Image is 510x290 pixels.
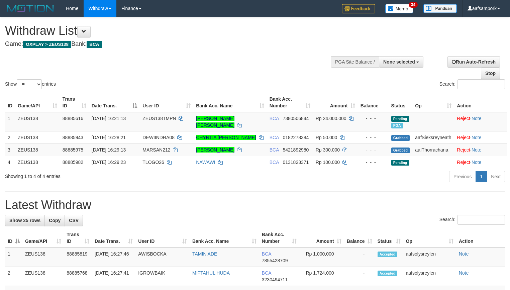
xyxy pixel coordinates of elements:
[391,116,409,122] span: Pending
[22,267,64,286] td: ZEUS138
[22,228,64,248] th: Game/API: activate to sort column ascending
[454,112,507,131] td: ·
[5,215,45,226] a: Show 25 rows
[472,116,482,121] a: Note
[457,116,470,121] a: Reject
[361,147,386,153] div: - - -
[383,59,415,65] span: None selected
[267,93,313,112] th: Bank Acc. Number: activate to sort column ascending
[412,131,454,143] td: aafSieksreyneath
[454,143,507,156] td: ·
[259,228,299,248] th: Bank Acc. Number: activate to sort column ascending
[331,56,379,68] div: PGA Site Balance /
[454,156,507,168] td: ·
[92,248,135,267] td: [DATE] 16:27:46
[457,160,470,165] a: Reject
[5,3,56,13] img: MOTION_logo.png
[64,248,92,267] td: 88885819
[142,147,170,153] span: MARSAN212
[5,41,333,47] h4: Game: Bank:
[9,218,40,223] span: Show 25 rows
[63,116,83,121] span: 88885616
[270,160,279,165] span: BCA
[412,143,454,156] td: aafThorrachana
[15,112,60,131] td: ZEUS138
[313,93,358,112] th: Amount: activate to sort column ascending
[487,171,505,182] a: Next
[457,147,470,153] a: Reject
[63,147,83,153] span: 88885975
[378,271,398,276] span: Accepted
[142,135,175,140] span: DEWIINDRA08
[5,131,15,143] td: 2
[361,134,386,141] div: - - -
[403,228,456,248] th: Op: activate to sort column ascending
[5,267,22,286] td: 2
[403,267,456,286] td: aafsolysreylen
[92,116,126,121] span: [DATE] 16:21:13
[389,93,413,112] th: Status
[5,228,22,248] th: ID: activate to sort column descending
[283,116,309,121] span: Copy 7380506844 to clipboard
[344,228,375,248] th: Balance: activate to sort column ascending
[449,171,476,182] a: Previous
[439,215,505,225] label: Search:
[5,248,22,267] td: 1
[456,228,505,248] th: Action
[472,160,482,165] a: Note
[196,160,215,165] a: NAWAWI
[22,248,64,267] td: ZEUS138
[262,251,271,257] span: BCA
[316,116,346,121] span: Rp 24.000.000
[135,267,190,286] td: IGROWBAIK
[87,41,102,48] span: BCA
[457,135,470,140] a: Reject
[142,160,164,165] span: TLOGO26
[92,147,126,153] span: [DATE] 16:29:13
[196,116,234,128] a: [PERSON_NAME] [PERSON_NAME]
[299,248,344,267] td: Rp 1,000,000
[142,116,176,121] span: ZEUS138TMPN
[64,267,92,286] td: 88885768
[190,228,259,248] th: Bank Acc. Name: activate to sort column ascending
[457,79,505,89] input: Search:
[283,147,309,153] span: Copy 5421892980 to clipboard
[385,4,413,13] img: Button%20Memo.svg
[5,143,15,156] td: 3
[196,135,256,140] a: CHYNTIA [PERSON_NAME]
[270,135,279,140] span: BCA
[409,2,418,8] span: 34
[92,160,126,165] span: [DATE] 16:29:23
[316,135,337,140] span: Rp 50.000
[60,93,89,112] th: Trans ID: activate to sort column ascending
[15,143,60,156] td: ZEUS138
[459,270,469,276] a: Note
[92,228,135,248] th: Date Trans.: activate to sort column ascending
[316,147,340,153] span: Rp 300.000
[5,79,56,89] label: Show entries
[361,115,386,122] div: - - -
[192,251,217,257] a: TAMIN ADE
[44,215,65,226] a: Copy
[262,270,271,276] span: BCA
[262,258,288,263] span: Copy 7855428709 to clipboard
[270,116,279,121] span: BCA
[447,56,500,68] a: Run Auto-Refresh
[481,68,500,79] a: Stop
[92,267,135,286] td: [DATE] 16:27:41
[140,93,193,112] th: User ID: activate to sort column ascending
[5,198,505,212] h1: Latest Withdraw
[283,160,309,165] span: Copy 0131823371 to clipboard
[316,160,340,165] span: Rp 100.000
[17,79,42,89] select: Showentries
[423,4,457,13] img: panduan.png
[89,93,140,112] th: Date Trans.: activate to sort column descending
[342,4,375,13] img: Feedback.jpg
[283,135,309,140] span: Copy 0182278384 to clipboard
[391,160,409,166] span: Pending
[15,131,60,143] td: ZEUS138
[63,160,83,165] span: 88885982
[379,56,423,68] button: None selected
[135,248,190,267] td: AWISBOCKA
[391,148,410,153] span: Grabbed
